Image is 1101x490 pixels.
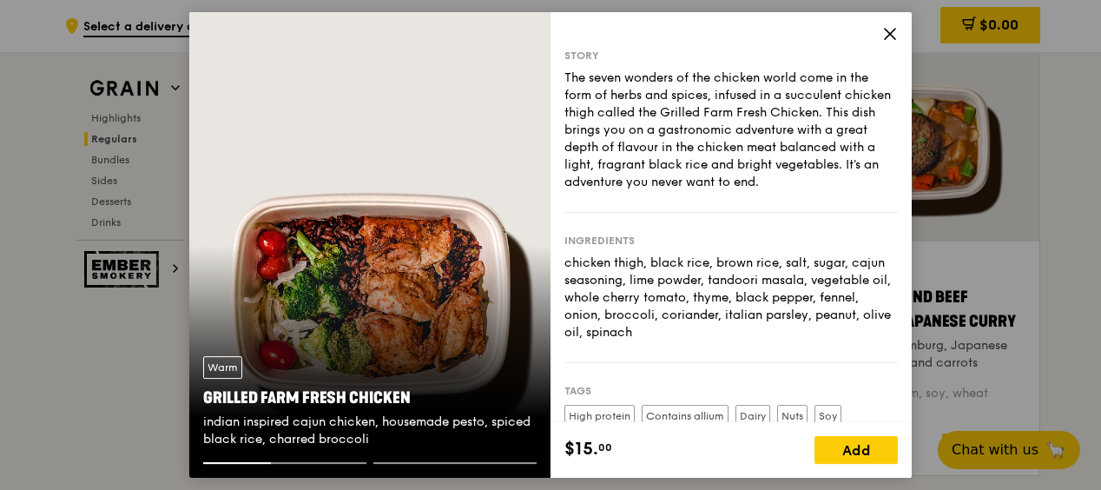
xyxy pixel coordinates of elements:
[642,405,729,427] label: Contains allium
[203,356,242,379] div: Warm
[564,384,898,398] div: Tags
[598,440,612,454] span: 00
[203,414,537,448] div: indian inspired cajun chicken, housemade pesto, spiced black rice, charred broccoli
[814,436,898,464] div: Add
[203,386,537,410] div: Grilled Farm Fresh Chicken
[735,405,770,427] label: Dairy
[777,405,808,427] label: Nuts
[564,70,898,191] div: The seven wonders of the chicken world come in the form of herbs and spices, infused in a succule...
[564,255,898,341] div: chicken thigh, black rice, brown rice, salt, sugar, cajun seasoning, lime powder, tandoori masala...
[564,405,635,427] label: High protein
[814,405,841,427] label: Soy
[564,234,898,248] div: Ingredients
[564,436,598,462] span: $15.
[564,49,898,63] div: Story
